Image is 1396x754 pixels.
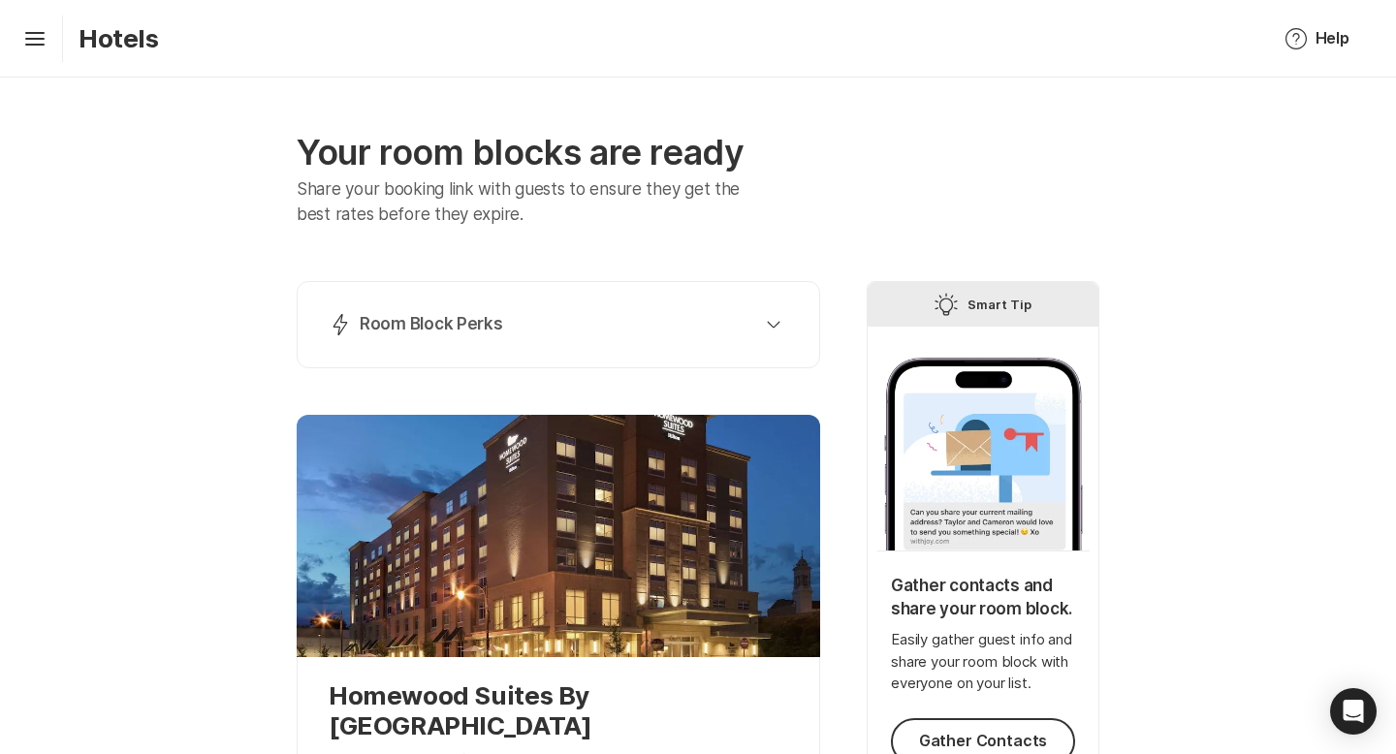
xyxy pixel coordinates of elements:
button: Help [1261,16,1373,62]
p: Easily gather guest info and share your room block with everyone on your list. [891,629,1075,695]
p: Room Block Perks [360,313,503,336]
p: Your room blocks are ready [297,132,820,173]
p: Smart Tip [968,293,1031,316]
p: Hotels [79,23,159,53]
p: Share your booking link with guests to ensure they get the best rates before they expire. [297,177,769,227]
button: Room Block Perks [321,305,796,344]
p: Homewood Suites By [GEOGRAPHIC_DATA] [329,680,788,740]
p: Gather contacts and share your room block. [891,575,1075,621]
div: Open Intercom Messenger [1330,688,1377,735]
